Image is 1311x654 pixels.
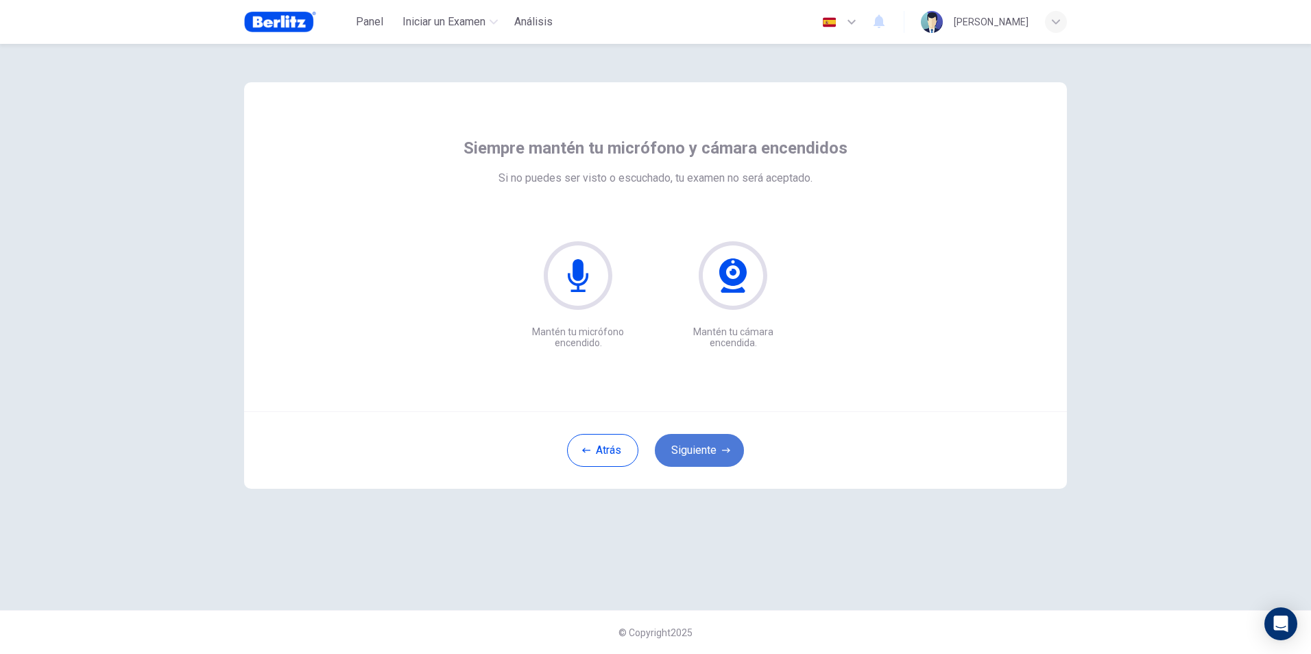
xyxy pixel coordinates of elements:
[464,137,847,159] span: Siempre mantén tu micrófono y cámara encendidos
[348,10,392,34] button: Panel
[402,14,485,30] span: Iniciar un Examen
[567,434,638,467] button: Atrás
[509,10,558,34] div: Necesitas una licencia para acceder a este contenido
[921,11,943,33] img: Profile picture
[618,627,693,638] span: © Copyright 2025
[244,8,348,36] a: Berlitz Brasil logo
[954,14,1029,30] div: [PERSON_NAME]
[1264,607,1297,640] div: Open Intercom Messenger
[356,14,383,30] span: Panel
[509,10,558,34] button: Análisis
[655,434,744,467] button: Siguiente
[514,14,553,30] span: Análisis
[498,170,813,186] span: Si no puedes ser visto o escuchado, tu examen no será aceptado.
[244,8,316,36] img: Berlitz Brasil logo
[397,10,503,34] button: Iniciar un Examen
[821,17,838,27] img: es
[677,326,789,348] p: Mantén tu cámara encendida.
[522,326,634,348] p: Mantén tu micrófono encendido.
